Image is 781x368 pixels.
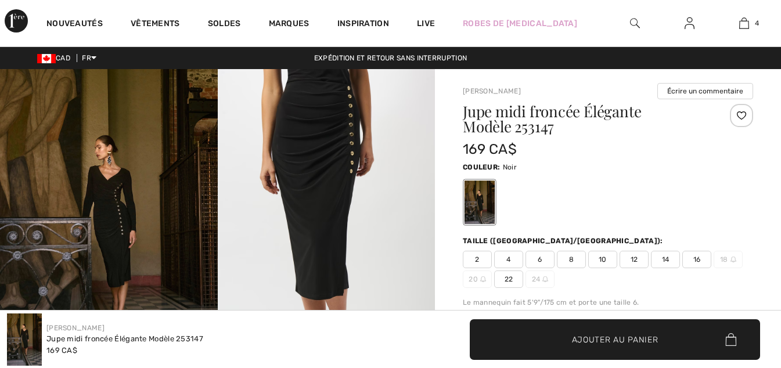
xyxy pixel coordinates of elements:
[651,251,680,268] span: 14
[463,17,577,30] a: Robes de [MEDICAL_DATA]
[46,346,77,355] span: 169 CA$
[463,163,500,171] span: Couleur:
[657,83,753,99] button: Écrire un commentaire
[131,19,180,31] a: Vêtements
[417,17,435,30] a: Live
[46,19,103,31] a: Nouveautés
[46,324,105,332] a: [PERSON_NAME]
[208,19,241,31] a: Soldes
[494,270,523,288] span: 22
[463,270,492,288] span: 20
[682,251,711,268] span: 16
[557,251,586,268] span: 8
[588,251,617,268] span: 10
[463,104,705,134] h1: Jupe midi froncée Élégante Modèle 253147
[470,319,760,360] button: Ajouter au panier
[718,16,771,30] a: 4
[739,16,749,30] img: Mon panier
[503,163,517,171] span: Noir
[465,181,495,224] div: Noir
[675,16,704,31] a: Se connecter
[463,87,521,95] a: [PERSON_NAME]
[725,333,736,346] img: Bag.svg
[7,313,42,366] img: Jupe Midi Fronc&eacute;e &Eacute;l&eacute;gante mod&egrave;le 253147
[463,251,492,268] span: 2
[630,16,640,30] img: recherche
[37,54,56,63] img: Canadian Dollar
[46,333,203,345] div: Jupe midi froncée Élégante Modèle 253147
[269,19,309,31] a: Marques
[480,276,486,282] img: ring-m.svg
[755,18,759,28] span: 4
[620,251,649,268] span: 12
[526,270,555,288] span: 24
[463,236,665,246] div: Taille ([GEOGRAPHIC_DATA]/[GEOGRAPHIC_DATA]):
[494,251,523,268] span: 4
[714,251,743,268] span: 18
[572,333,658,345] span: Ajouter au panier
[5,9,28,33] img: 1ère Avenue
[82,54,96,62] span: FR
[463,141,517,157] span: 169 CA$
[37,54,75,62] span: CAD
[526,251,555,268] span: 6
[730,257,736,262] img: ring-m.svg
[685,16,694,30] img: Mes infos
[542,276,548,282] img: ring-m.svg
[463,297,753,308] div: Le mannequin fait 5'9"/175 cm et porte une taille 6.
[337,19,389,31] span: Inspiration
